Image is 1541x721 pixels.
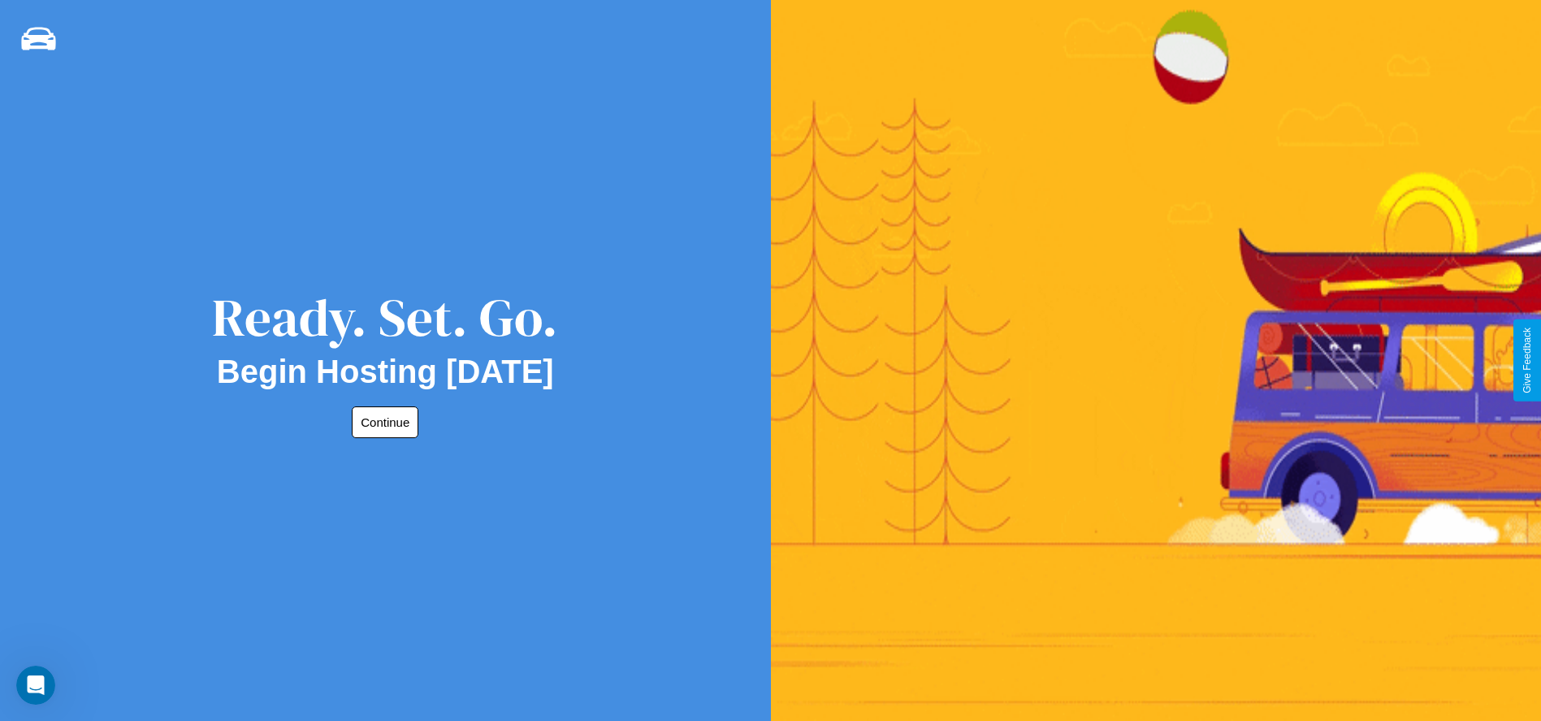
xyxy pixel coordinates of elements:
div: Ready. Set. Go. [212,281,558,354]
div: Give Feedback [1522,328,1533,393]
iframe: Intercom live chat [16,666,55,705]
h2: Begin Hosting [DATE] [217,354,554,390]
button: Continue [352,406,418,438]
